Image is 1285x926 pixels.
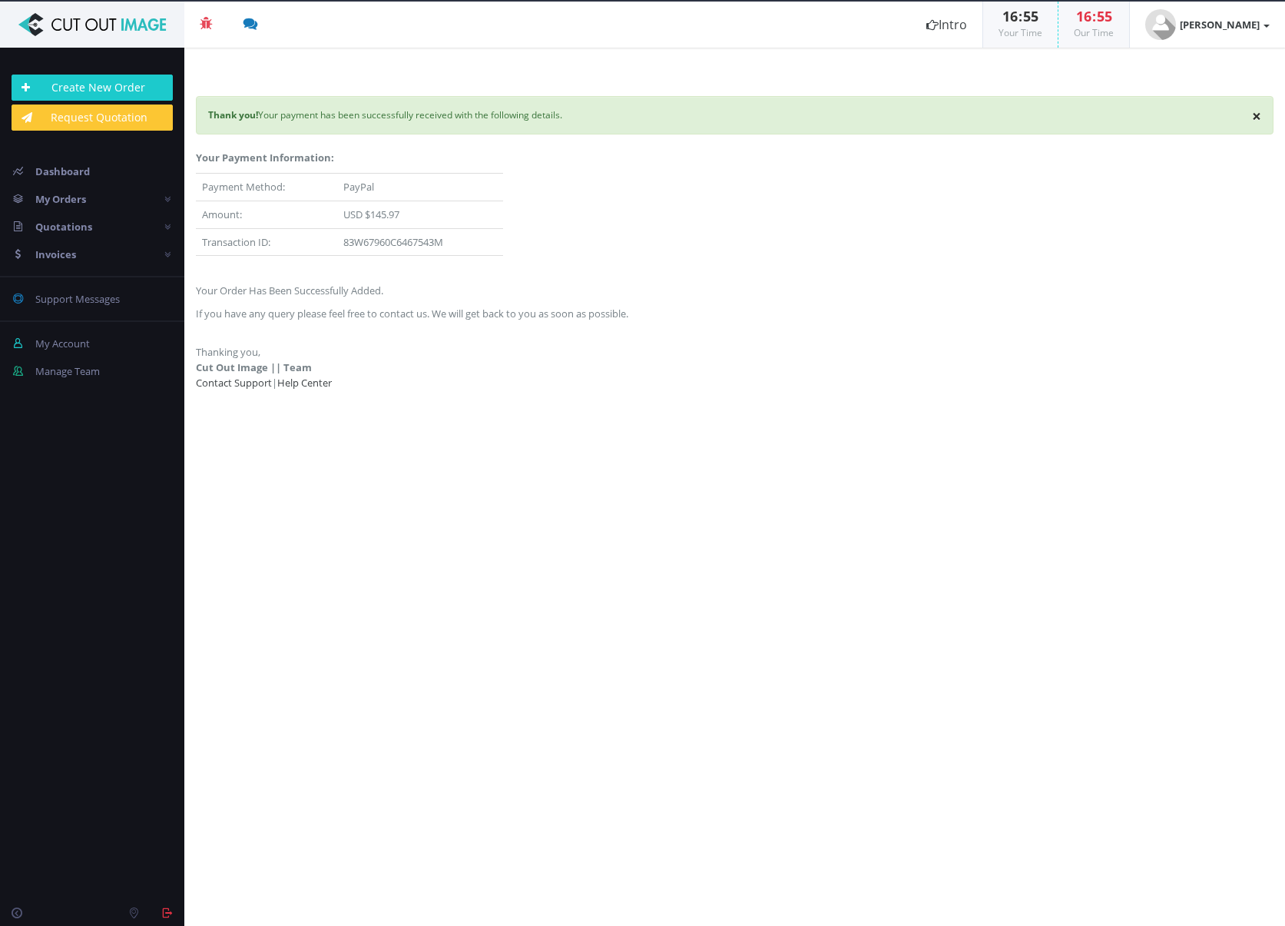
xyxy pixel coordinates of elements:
span: Support Messages [35,292,120,306]
a: Help Center [277,376,332,390]
span: : [1018,7,1023,25]
p: Your Order Has Been Successfully Added. [196,283,1273,298]
span: : [1091,7,1097,25]
strong: Thank you! [208,108,258,121]
a: Request Quotation [12,105,173,131]
span: My Account [35,337,90,350]
a: Intro [911,2,982,48]
button: × [1252,108,1261,124]
span: Manage Team [35,364,100,378]
span: 16 [1076,7,1091,25]
td: Amount: [196,201,337,229]
span: 16 [1002,7,1018,25]
span: 55 [1023,7,1038,25]
img: user_default.jpg [1145,9,1176,40]
a: Contact Support [196,376,272,390]
small: Our Time [1074,26,1114,39]
td: PayPal [337,174,503,201]
span: Dashboard [35,164,90,178]
span: Invoices [35,247,76,261]
img: Cut Out Image [12,13,173,36]
td: 83W67960C6467543M [337,228,503,256]
span: Quotations [35,220,92,234]
p: Thanking you, | [196,329,1273,390]
a: [PERSON_NAME] [1130,2,1285,48]
td: Payment Method: [196,174,337,201]
span: 55 [1097,7,1112,25]
strong: Cut Out Image || Team [196,360,312,374]
small: Your Time [999,26,1042,39]
a: Create New Order [12,75,173,101]
td: Transaction ID: [196,228,337,256]
td: USD $145.97 [337,201,503,229]
strong: [PERSON_NAME] [1180,18,1260,32]
strong: Your Payment Information: [196,151,334,164]
p: If you have any query please feel free to contact us. We will get back to you as soon as possible. [196,306,1273,321]
span: My Orders [35,192,86,206]
div: Your payment has been successfully received with the following details. [196,96,1273,134]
